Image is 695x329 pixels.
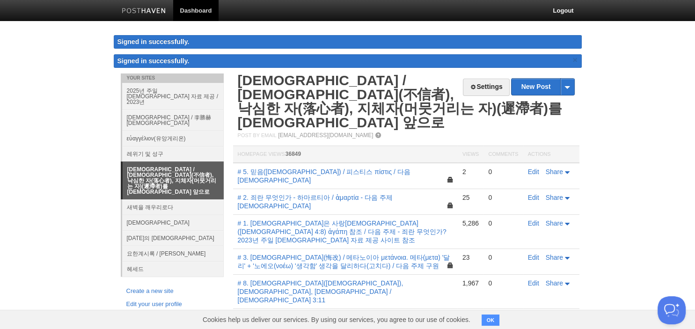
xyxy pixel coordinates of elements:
[528,279,539,287] a: Edit
[523,146,579,163] th: Actions
[458,146,483,163] th: Views
[462,219,479,227] div: 5,286
[126,300,218,309] a: Edit your user profile
[462,168,479,176] div: 2
[546,219,563,227] span: Share
[528,219,539,227] a: Edit
[126,286,218,296] a: Create a new site
[238,254,450,270] a: # 3. [DEMOGRAPHIC_DATA](悔改) / 메타노이아 μετάνοια. 메타(μετα) '달리' + '노에오(νοέω) '생각함' 생각을 달리하다(고치다) / 다음...
[528,168,539,175] a: Edit
[122,110,224,131] a: [DEMOGRAPHIC_DATA] / 李勝赫[DEMOGRAPHIC_DATA]
[121,73,224,83] li: Your Sites
[122,146,224,161] a: 레위기 및 성구
[123,162,224,199] a: [DEMOGRAPHIC_DATA] / [DEMOGRAPHIC_DATA](不信者), 낙심한 자(落心者), 지체자(머뭇거리는 자)(遲滯者)를 [DEMOGRAPHIC_DATA] 앞으로
[122,83,224,110] a: 2025년 주일 [DEMOGRAPHIC_DATA] 자료 제공 / 2023년
[278,132,373,139] a: [EMAIL_ADDRESS][DOMAIN_NAME]
[482,314,500,326] button: OK
[546,194,563,201] span: Share
[193,310,480,329] span: Cookies help us deliver our services. By using our services, you agree to our use of cookies.
[488,279,518,287] div: 0
[462,279,479,287] div: 1,967
[546,168,563,175] span: Share
[238,73,562,130] a: [DEMOGRAPHIC_DATA] / [DEMOGRAPHIC_DATA](不信者), 낙심한 자(落心者), 지체자(머뭇거리는 자)(遲滯者)를 [DEMOGRAPHIC_DATA] 앞으로
[546,254,563,261] span: Share
[488,193,518,202] div: 0
[488,168,518,176] div: 0
[117,57,190,65] span: Signed in successfully.
[238,132,277,138] span: Post by Email
[122,261,224,277] a: 헤세드
[238,168,410,184] a: # 5. 믿음([DEMOGRAPHIC_DATA]) / 피스티스 πίστις / 다음 [DEMOGRAPHIC_DATA]
[238,279,403,304] a: # 8. [DEMOGRAPHIC_DATA]([DEMOGRAPHIC_DATA]), [DEMOGRAPHIC_DATA], [DEMOGRAPHIC_DATA] / [DEMOGRAPHI...
[114,35,582,49] div: Signed in successfully.
[122,8,166,15] img: Posthaven-bar
[238,194,393,210] a: # 2. 죄란 무엇인가 - 하마르티아 / ἁμαρτία - 다음 주제 [DEMOGRAPHIC_DATA]
[528,194,539,201] a: Edit
[483,146,523,163] th: Comments
[658,296,686,324] iframe: Help Scout Beacon - Open
[546,279,563,287] span: Share
[233,146,458,163] th: Homepage Views
[528,254,539,261] a: Edit
[238,219,446,244] a: # 1. [DEMOGRAPHIC_DATA]은 사랑[DEMOGRAPHIC_DATA]([DEMOGRAPHIC_DATA] 4:8) ἀγάπη 참조 / 다음 주제 - 죄란 무엇인가?...
[488,253,518,262] div: 0
[512,79,574,95] a: New Post
[488,219,518,227] div: 0
[122,199,224,215] a: 새벽을 깨우리로다
[122,246,224,261] a: 요한계시록 / [PERSON_NAME]
[462,253,479,262] div: 23
[462,193,479,202] div: 25
[571,54,579,66] a: ×
[285,151,301,157] span: 36849
[463,79,509,96] a: Settings
[122,230,224,246] a: [DATE]의 [DEMOGRAPHIC_DATA]
[122,131,224,146] a: εὐαγγέλιον(유앙게리온)
[122,215,224,230] a: [DEMOGRAPHIC_DATA]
